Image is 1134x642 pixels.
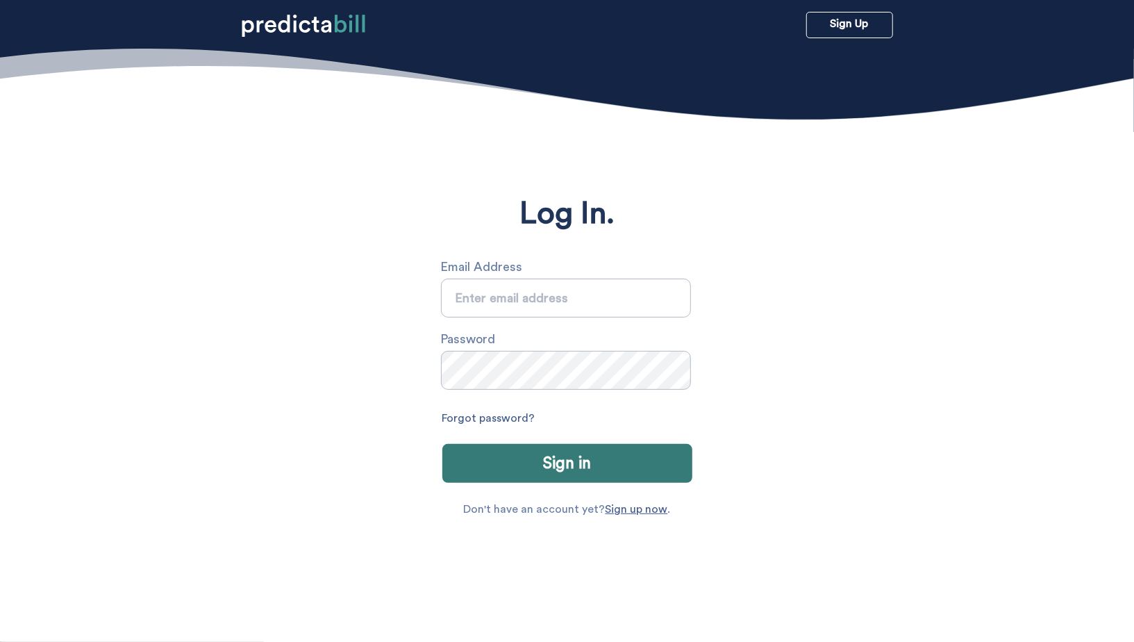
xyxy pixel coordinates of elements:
a: Sign up now [606,504,668,515]
p: Log In. [519,197,615,231]
button: Sign in [442,444,692,483]
label: Email Address [441,256,699,279]
p: Don't have an account yet? . [464,504,671,515]
a: Forgot password? [442,407,535,430]
label: Password [441,328,699,351]
a: Sign Up [806,12,893,38]
input: Email Address [441,279,691,318]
